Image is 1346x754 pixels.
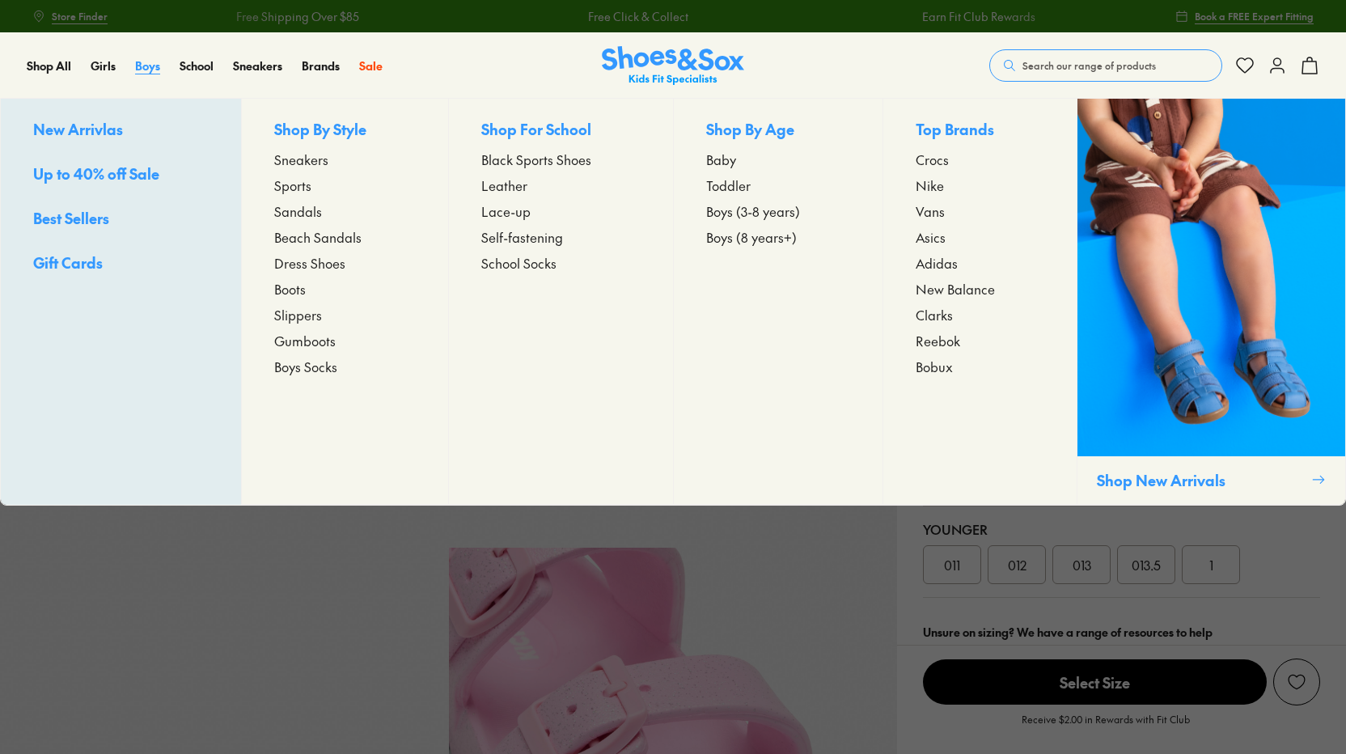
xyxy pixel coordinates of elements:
[1077,99,1345,456] img: SNS_WEBASSETS_CollectionHero_ShopBoys_1280x1600_2.png
[274,305,322,324] span: Slippers
[921,8,1035,25] a: Earn Fit Club Rewards
[587,8,688,25] a: Free Click & Collect
[916,253,958,273] span: Adidas
[916,227,946,247] span: Asics
[916,279,995,299] span: New Balance
[91,57,116,74] a: Girls
[602,46,744,86] img: SNS_Logo_Responsive.svg
[916,331,1044,350] a: Reebok
[274,253,416,273] a: Dress Shoes
[180,57,214,74] a: School
[1022,58,1156,73] span: Search our range of products
[274,227,416,247] a: Beach Sandals
[916,279,1044,299] a: New Balance
[274,176,311,195] span: Sports
[481,201,531,221] span: Lace-up
[481,227,563,247] span: Self-fastening
[1077,99,1345,505] a: Shop New Arrivals
[916,150,949,169] span: Crocs
[481,150,591,169] span: Black Sports Shoes
[916,201,1044,221] a: Vans
[706,150,849,169] a: Baby
[916,176,1044,195] a: Nike
[481,253,557,273] span: School Socks
[52,9,108,23] span: Store Finder
[989,49,1222,82] button: Search our range of products
[706,150,736,169] span: Baby
[359,57,383,74] a: Sale
[33,163,209,188] a: Up to 40% off Sale
[1132,555,1161,574] span: 013.5
[33,163,159,184] span: Up to 40% off Sale
[481,150,641,169] a: Black Sports Shoes
[274,227,362,247] span: Beach Sandals
[706,176,751,195] span: Toddler
[27,57,71,74] a: Shop All
[916,176,944,195] span: Nike
[916,357,1044,376] a: Bobux
[274,279,306,299] span: Boots
[923,519,1320,539] div: Younger
[916,305,1044,324] a: Clarks
[274,118,416,143] p: Shop By Style
[274,331,416,350] a: Gumboots
[916,201,945,221] span: Vans
[916,150,1044,169] a: Crocs
[274,305,416,324] a: Slippers
[481,176,641,195] a: Leather
[33,252,103,273] span: Gift Cards
[706,201,849,221] a: Boys (3-8 years)
[274,150,328,169] span: Sneakers
[706,227,797,247] span: Boys (8 years+)
[274,279,416,299] a: Boots
[481,118,641,143] p: Shop For School
[274,253,345,273] span: Dress Shoes
[706,176,849,195] a: Toddler
[274,201,322,221] span: Sandals
[302,57,340,74] a: Brands
[32,2,108,31] a: Store Finder
[916,253,1044,273] a: Adidas
[481,253,641,273] a: School Socks
[274,357,337,376] span: Boys Socks
[1175,2,1314,31] a: Book a FREE Expert Fitting
[233,57,282,74] a: Sneakers
[274,201,416,221] a: Sandals
[923,659,1267,705] span: Select Size
[916,118,1044,143] p: Top Brands
[274,331,336,350] span: Gumboots
[33,207,209,232] a: Best Sellers
[33,252,209,277] a: Gift Cards
[1022,712,1190,741] p: Receive $2.00 in Rewards with Fit Club
[916,331,960,350] span: Reebok
[1273,659,1320,705] button: Add to Wishlist
[1008,555,1026,574] span: 012
[923,659,1267,705] button: Select Size
[1097,469,1305,491] p: Shop New Arrivals
[481,176,527,195] span: Leather
[706,118,849,143] p: Shop By Age
[274,357,416,376] a: Boys Socks
[135,57,160,74] a: Boys
[706,201,800,221] span: Boys (3-8 years)
[33,118,209,143] a: New Arrivlas
[481,201,641,221] a: Lace-up
[1195,9,1314,23] span: Book a FREE Expert Fitting
[274,176,416,195] a: Sports
[1073,555,1091,574] span: 013
[923,624,1320,641] div: Unsure on sizing? We have a range of resources to help
[274,150,416,169] a: Sneakers
[33,208,109,228] span: Best Sellers
[33,119,123,139] span: New Arrivlas
[706,227,849,247] a: Boys (8 years+)
[481,227,641,247] a: Self-fastening
[916,357,953,376] span: Bobux
[1209,555,1213,574] span: 1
